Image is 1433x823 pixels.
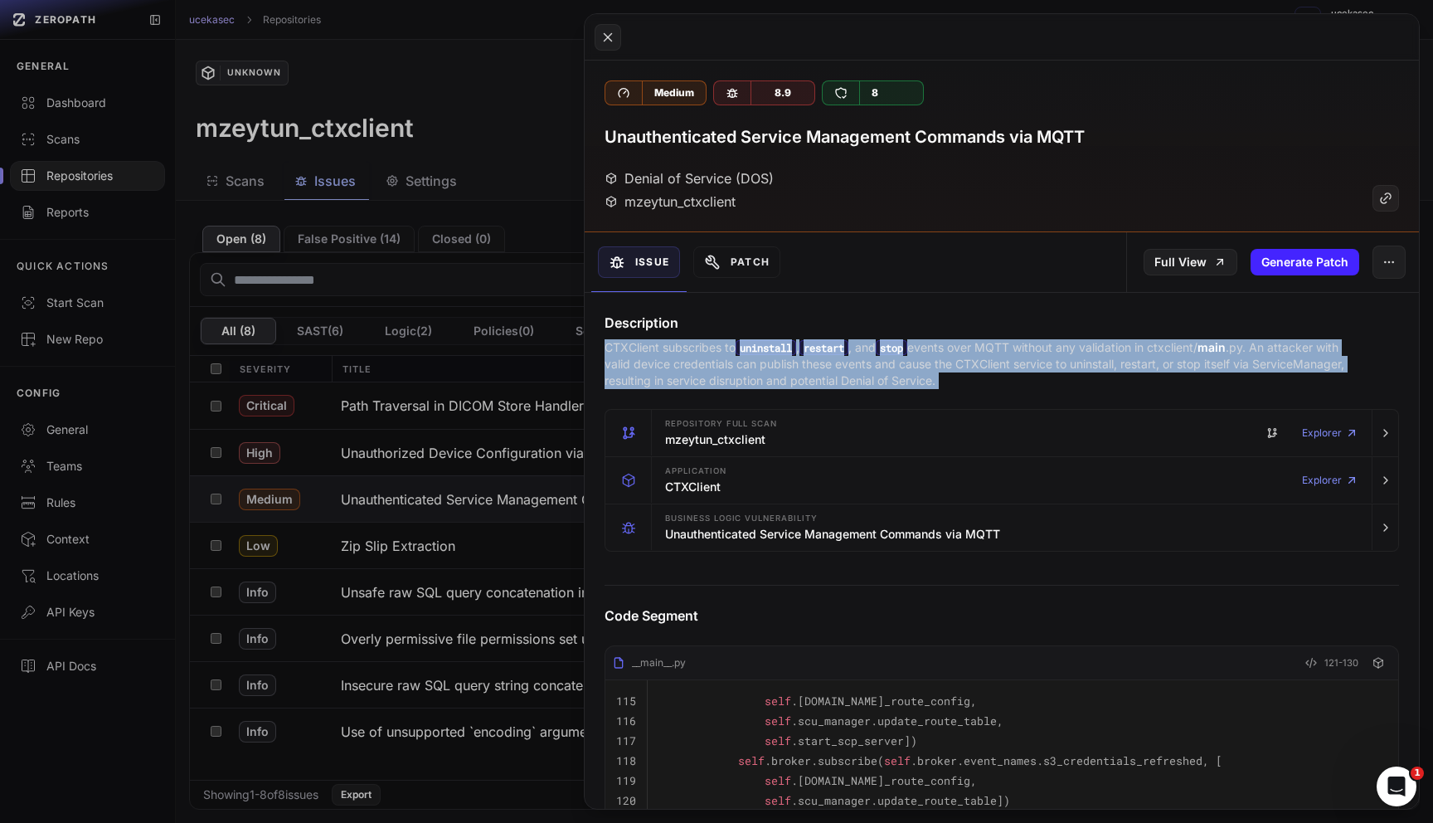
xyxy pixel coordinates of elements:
[605,339,1348,389] p: CTXClient subscribes to , , and events over MQTT without any validation in ctxclient/ .py. An att...
[736,340,796,355] code: uninstall
[1197,340,1226,354] strong: main
[884,753,911,768] span: self
[658,773,977,788] code: .[DOMAIN_NAME]_route_config,
[1302,416,1358,450] a: Explorer
[658,694,977,709] code: .[DOMAIN_NAME]_route_config,
[738,753,765,768] span: self
[1251,249,1359,275] button: Generate Patch
[598,246,680,278] button: Issue
[605,457,1398,504] button: Application CTXClient Explorer
[1302,464,1358,497] a: Explorer
[1144,249,1237,275] a: Full View
[765,694,791,709] span: self
[665,467,726,475] span: Application
[1411,767,1424,780] span: 1
[612,656,686,670] div: __main__.py
[616,694,636,709] code: 115
[1324,653,1358,673] span: 121-130
[876,340,907,355] code: stop
[616,773,636,788] code: 119
[765,773,791,788] span: self
[1377,767,1416,806] iframe: Intercom live chat
[693,246,780,278] button: Patch
[605,192,736,212] div: mzeytun_ctxclient
[665,431,765,448] h3: mzeytun_ctxclient
[665,526,1000,543] h3: Unauthenticated Service Management Commands via MQTT
[605,410,1398,456] button: Repository Full scan mzeytun_ctxclient Explorer
[605,313,1399,333] h4: Description
[658,713,1003,728] code: .scu_manager.update_route_table,
[658,793,1010,808] code: .scu_manager.update_route_table])
[765,733,791,748] span: self
[616,713,636,728] code: 116
[616,733,636,748] code: 117
[616,793,636,808] code: 120
[658,753,1222,768] code: .broker.subscribe( .broker.event_names.s3_credentials_refreshed, [
[605,504,1398,551] button: Business Logic Vulnerability Unauthenticated Service Management Commands via MQTT
[765,793,791,808] span: self
[765,713,791,728] span: self
[665,479,721,495] h3: CTXClient
[605,606,1399,626] h4: Code Segment
[616,753,636,768] code: 118
[665,514,818,523] span: Business Logic Vulnerability
[799,340,848,355] code: restart
[658,733,917,748] code: .start_scp_server])
[665,420,777,428] span: Repository Full scan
